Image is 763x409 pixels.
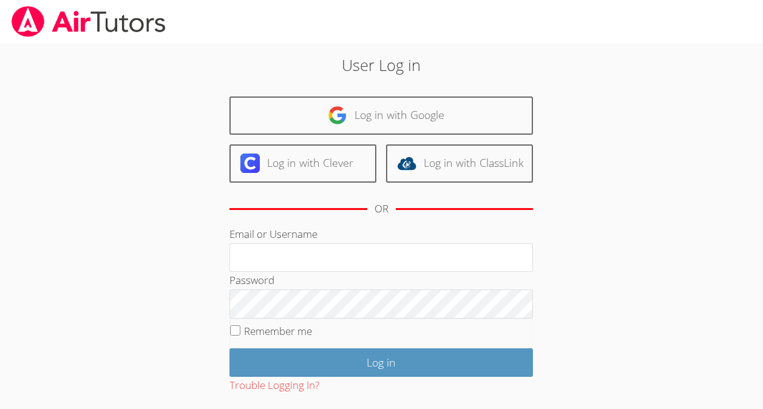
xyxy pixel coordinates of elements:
a: Log in with Google [229,96,533,135]
a: Log in with ClassLink [386,144,533,183]
img: airtutors_banner-c4298cdbf04f3fff15de1276eac7730deb9818008684d7c2e4769d2f7ddbe033.png [10,6,167,37]
label: Remember me [244,324,312,338]
div: OR [375,200,388,218]
a: Log in with Clever [229,144,376,183]
img: classlink-logo-d6bb404cc1216ec64c9a2012d9dc4662098be43eaf13dc465df04b49fa7ab582.svg [397,154,416,173]
label: Email or Username [229,227,317,241]
label: Password [229,273,274,287]
img: clever-logo-6eab21bc6e7a338710f1a6ff85c0baf02591cd810cc4098c63d3a4b26e2feb20.svg [240,154,260,173]
input: Log in [229,348,533,377]
h2: User Log in [175,53,588,76]
img: google-logo-50288ca7cdecda66e5e0955fdab243c47b7ad437acaf1139b6f446037453330a.svg [328,106,347,125]
button: Trouble Logging In? [229,377,319,394]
